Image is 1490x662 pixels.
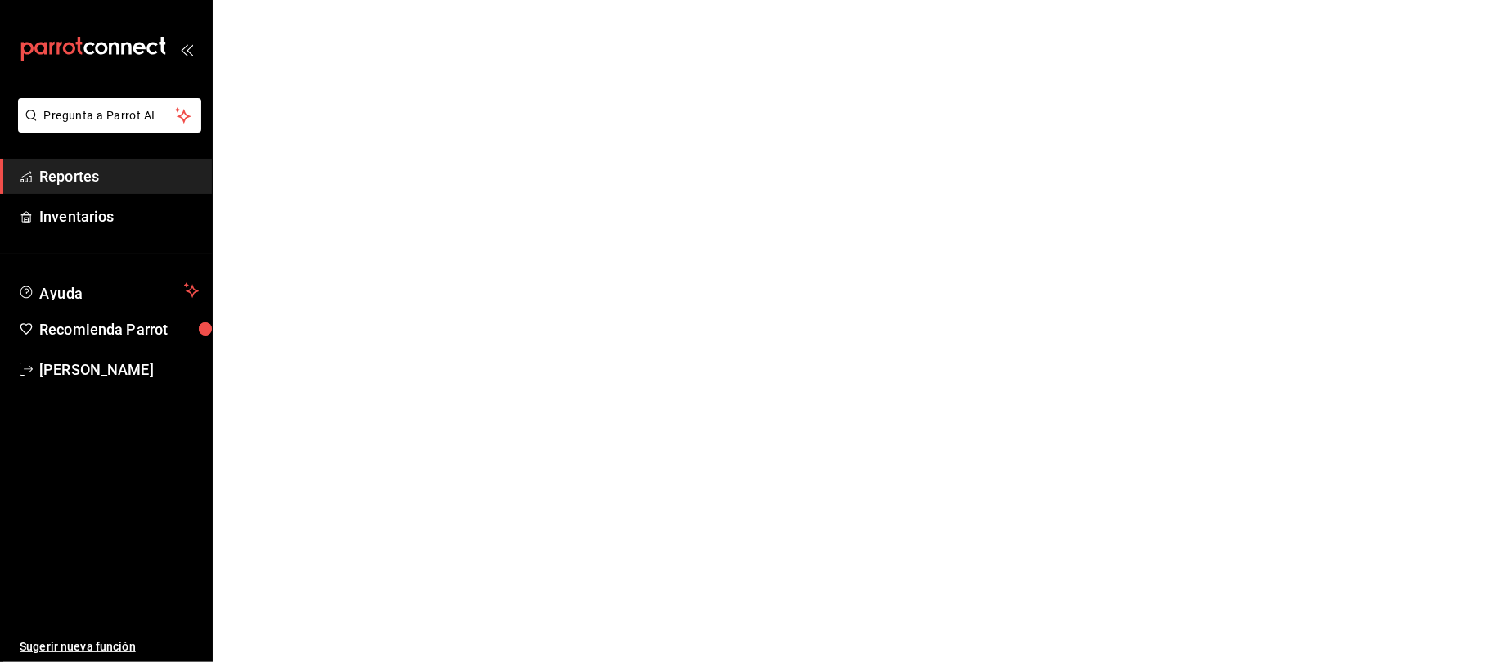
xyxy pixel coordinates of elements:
span: Ayuda [39,281,178,300]
span: Pregunta a Parrot AI [44,107,176,124]
button: Pregunta a Parrot AI [18,98,201,133]
button: open_drawer_menu [180,43,193,56]
span: Recomienda Parrot [39,318,199,340]
span: Sugerir nueva función [20,638,199,655]
span: Reportes [39,165,199,187]
span: Inventarios [39,205,199,227]
a: Pregunta a Parrot AI [11,119,201,136]
span: [PERSON_NAME] [39,358,199,381]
